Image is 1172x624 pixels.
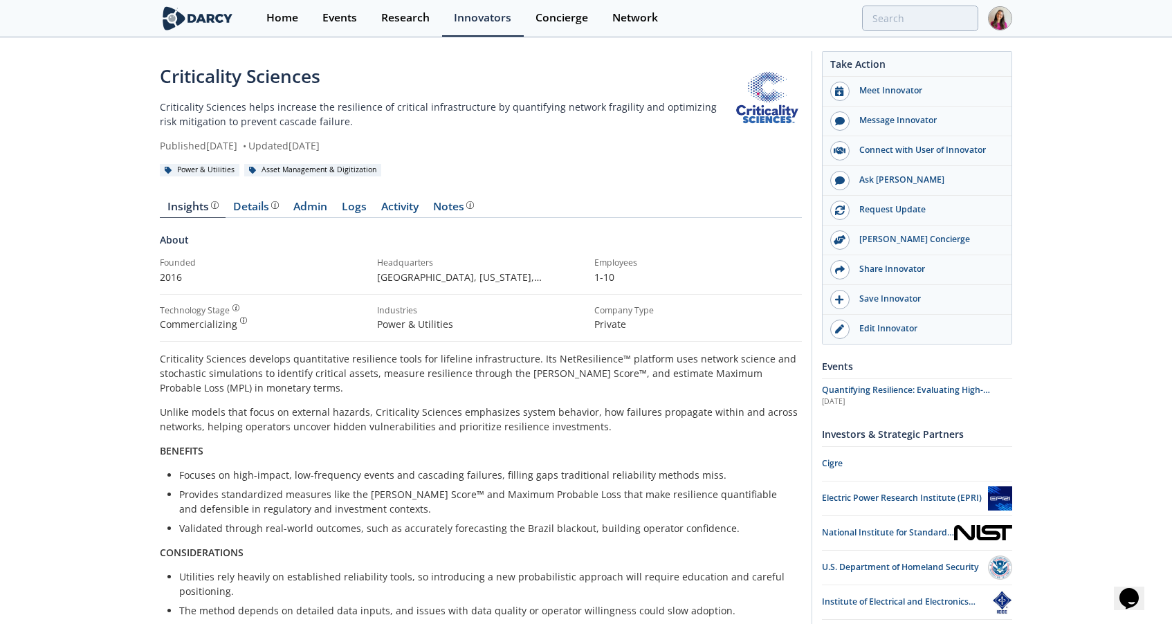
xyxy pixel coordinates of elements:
[240,317,248,324] img: information.svg
[244,164,381,176] div: Asset Management & Digitization
[988,486,1012,511] img: Electric Power Research Institute (EPRI)
[594,257,802,269] div: Employees
[850,263,1005,275] div: Share Innovator
[1114,569,1158,610] iframe: chat widget
[179,521,792,535] li: Validated through real-world outcomes, such as accurately forecasting the Brazil blackout, buildi...
[211,201,219,209] img: information.svg
[240,139,248,152] span: •
[850,322,1005,335] div: Edit Innovator
[850,174,1005,186] div: Ask [PERSON_NAME]
[322,12,357,24] div: Events
[822,521,1012,545] a: National Institute for Standards and Technology National Institute for Standards and Technology
[862,6,978,31] input: Advanced Search
[160,546,244,559] strong: CONSIDERATIONS
[377,318,453,331] span: Power & Utilities
[454,12,511,24] div: Innovators
[823,57,1011,77] div: Take Action
[822,457,1012,470] div: Cigre
[822,354,1012,378] div: Events
[822,452,1012,476] a: Cigre
[160,257,367,269] div: Founded
[374,201,425,218] a: Activity
[266,12,298,24] div: Home
[226,201,286,218] a: Details
[954,525,1012,540] img: National Institute for Standards and Technology
[594,304,802,317] div: Company Type
[822,396,1012,407] div: [DATE]
[377,304,585,317] div: Industries
[160,444,203,457] strong: BENEFITS
[823,285,1011,315] button: Save Innovator
[822,590,1012,614] a: Institute of Electrical and Electronics Engineers Institute of Electrical and Electronics Engineers
[425,201,481,218] a: Notes
[823,315,1011,344] a: Edit Innovator
[822,422,1012,446] div: Investors & Strategic Partners
[991,590,1012,614] img: Institute of Electrical and Electronics Engineers
[822,596,991,608] div: Institute of Electrical and Electronics Engineers
[160,405,802,434] p: Unlike models that focus on external hazards, Criticality Sciences emphasizes system behavior, ho...
[167,201,219,212] div: Insights
[594,270,802,284] p: 1-10
[850,293,1005,305] div: Save Innovator
[160,100,733,129] p: Criticality Sciences helps increase the resilience of critical infrastructure by quantifying netw...
[850,84,1005,97] div: Meet Innovator
[160,201,226,218] a: Insights
[822,561,988,573] div: U.S. Department of Homeland Security
[822,556,1012,580] a: U.S. Department of Homeland Security U.S. Department of Homeland Security
[850,114,1005,127] div: Message Innovator
[612,12,658,24] div: Network
[822,384,990,408] span: Quantifying Resilience: Evaluating High-Impact, Low-Frequency (HILF) Events
[160,351,802,395] p: Criticality Sciences develops quantitative resilience tools for lifeline infrastructure. Its NetR...
[822,526,954,539] div: National Institute for Standards and Technology
[160,317,367,331] div: Commercializing
[535,12,588,24] div: Concierge
[271,201,279,209] img: information.svg
[377,257,585,269] div: Headquarters
[160,304,230,317] div: Technology Stage
[988,556,1012,580] img: U.S. Department of Homeland Security
[233,201,279,212] div: Details
[179,487,792,516] li: Provides standardized measures like the [PERSON_NAME] Score™ and Maximum Probable Loss that make ...
[179,468,792,482] li: Focuses on high-impact, low-frequency events and cascading failures, filling gaps traditional rel...
[160,270,367,284] p: 2016
[822,486,1012,511] a: Electric Power Research Institute (EPRI) Electric Power Research Institute (EPRI)
[822,384,1012,407] a: Quantifying Resilience: Evaluating High-Impact, Low-Frequency (HILF) Events [DATE]
[594,318,626,331] span: Private
[466,201,474,209] img: information.svg
[850,233,1005,246] div: [PERSON_NAME] Concierge
[433,201,474,212] div: Notes
[334,201,374,218] a: Logs
[160,232,802,257] div: About
[377,270,585,284] p: [GEOGRAPHIC_DATA], [US_STATE] , [GEOGRAPHIC_DATA]
[822,492,988,504] div: Electric Power Research Institute (EPRI)
[988,6,1012,30] img: Profile
[179,569,792,598] li: Utilities rely heavily on established reliability tools, so introducing a new probabilistic appro...
[286,201,334,218] a: Admin
[160,164,239,176] div: Power & Utilities
[179,603,792,618] li: The method depends on detailed data inputs, and issues with data quality or operator willingness ...
[160,6,235,30] img: logo-wide.svg
[381,12,430,24] div: Research
[850,144,1005,156] div: Connect with User of Innovator
[850,203,1005,216] div: Request Update
[160,138,733,153] div: Published [DATE] Updated [DATE]
[232,304,240,312] img: information.svg
[160,63,733,90] div: Criticality Sciences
